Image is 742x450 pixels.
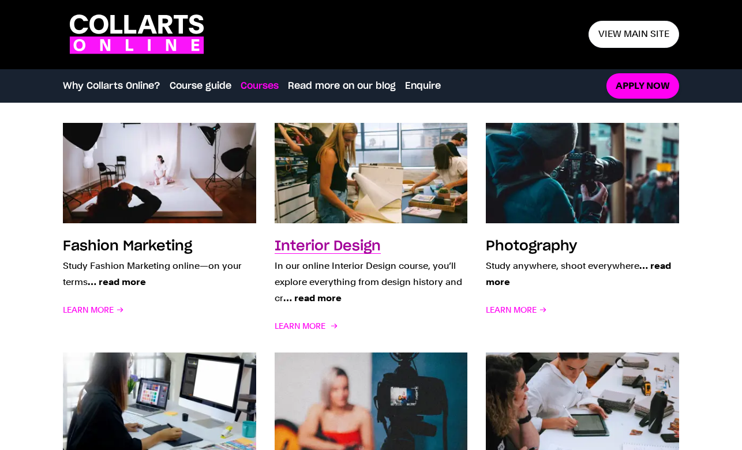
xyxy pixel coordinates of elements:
p: In our online Interior Design course, you’ll explore everything from design history and cr [275,258,467,306]
p: Study Fashion Marketing online—on your terms [63,258,256,290]
a: Enquire [405,79,441,93]
a: View main site [589,21,679,48]
h3: Fashion Marketing [63,239,192,253]
span: … read more [283,292,342,303]
span: Learn More [486,302,547,318]
a: Interior Design In our online Interior Design course, you’ll explore everything from design histo... [275,123,467,334]
h3: Interior Design [275,239,381,253]
a: Fashion Marketing Study Fashion Marketing online—on your terms… read more Learn More [63,123,256,334]
span: … read more [88,276,146,287]
h3: Photography [486,239,577,253]
a: Apply now [606,73,679,99]
a: Courses [241,79,279,93]
span: Learn More [63,302,124,318]
a: Course guide [170,79,231,93]
a: Photography Study anywhere, shoot everywhere… read more Learn More [486,123,679,334]
span: Learn More [275,318,336,334]
a: Why Collarts Online? [63,79,160,93]
p: Study anywhere, shoot everywhere [486,258,679,290]
a: Read more on our blog [288,79,396,93]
